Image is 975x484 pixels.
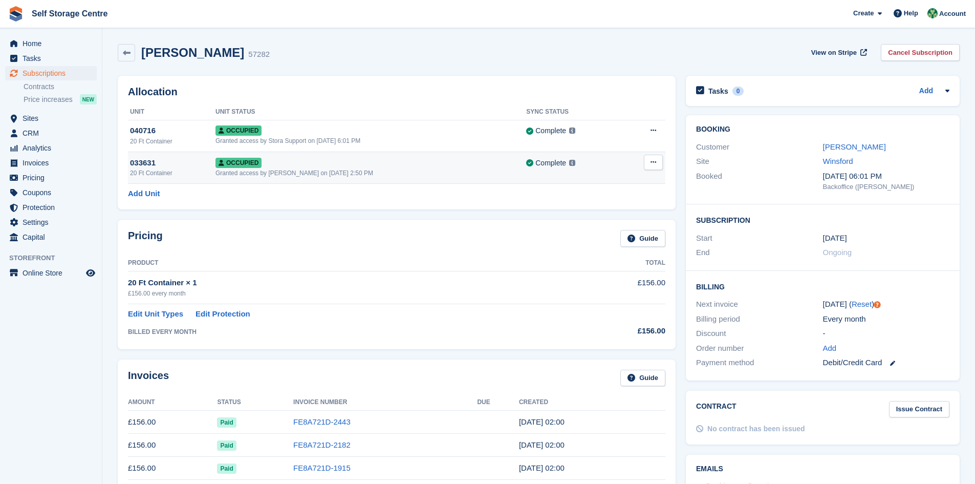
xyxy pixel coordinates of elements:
[24,82,97,92] a: Contracts
[128,370,169,387] h2: Invoices
[128,104,215,120] th: Unit
[128,308,183,320] a: Edit Unit Types
[696,401,736,418] h2: Contract
[217,440,236,451] span: Paid
[904,8,918,18] span: Help
[696,247,822,259] div: End
[823,171,949,182] div: [DATE] 06:01 PM
[130,125,215,137] div: 040716
[811,48,857,58] span: View on Stripe
[807,44,869,61] a: View on Stripe
[196,308,250,320] a: Edit Protection
[217,394,293,411] th: Status
[23,126,84,140] span: CRM
[23,141,84,155] span: Analytics
[927,8,938,18] img: Neil Taylor
[5,266,97,280] a: menu
[128,457,217,480] td: £156.00
[823,157,853,165] a: Winsford
[128,230,163,247] h2: Pricing
[696,156,822,167] div: Site
[128,327,566,336] div: BILLED EVERY MONTH
[5,200,97,215] a: menu
[248,49,270,60] div: 57282
[566,325,665,337] div: £156.00
[80,94,97,104] div: NEW
[566,255,665,271] th: Total
[23,36,84,51] span: Home
[519,417,565,426] time: 2025-08-13 01:00:07 UTC
[535,158,566,169] div: Complete
[566,271,665,304] td: £156.00
[130,169,215,178] div: 20 Ft Container
[519,440,565,449] time: 2025-07-13 01:00:44 UTC
[23,111,84,125] span: Sites
[128,289,566,298] div: £156.00 every month
[852,300,872,308] a: Reset
[519,394,665,411] th: Created
[889,401,949,418] a: Issue Contract
[823,328,949,340] div: -
[696,357,822,369] div: Payment method
[293,464,351,472] a: FE8A721D-1915
[696,313,822,325] div: Billing period
[881,44,960,61] a: Cancel Subscription
[5,230,97,244] a: menu
[23,215,84,229] span: Settings
[128,434,217,457] td: £156.00
[708,87,728,96] h2: Tasks
[939,9,966,19] span: Account
[293,394,477,411] th: Invoice Number
[5,126,97,140] a: menu
[696,233,822,244] div: Start
[696,465,949,473] h2: Emails
[823,182,949,192] div: Backoffice ([PERSON_NAME])
[696,281,949,291] h2: Billing
[23,185,84,200] span: Coupons
[24,94,97,105] a: Price increases NEW
[23,66,84,80] span: Subscriptions
[707,424,805,434] div: No contract has been issued
[519,464,565,472] time: 2025-06-13 01:00:48 UTC
[5,66,97,80] a: menu
[696,125,949,134] h2: Booking
[823,299,949,310] div: [DATE] ( )
[128,411,217,434] td: £156.00
[8,6,24,22] img: stora-icon-8386f47178a22dfd0bd8f6a31ec36ba5ce8667c1dd55bd0f319d3a0aa187defe.svg
[696,171,822,192] div: Booked
[128,255,566,271] th: Product
[23,171,84,185] span: Pricing
[853,8,874,18] span: Create
[215,104,526,120] th: Unit Status
[23,156,84,170] span: Invoices
[823,142,886,151] a: [PERSON_NAME]
[84,267,97,279] a: Preview store
[217,464,236,474] span: Paid
[5,141,97,155] a: menu
[128,188,160,200] a: Add Unit
[141,46,244,59] h2: [PERSON_NAME]
[5,51,97,66] a: menu
[535,125,566,136] div: Complete
[732,87,744,96] div: 0
[128,277,566,289] div: 20 Ft Container × 1
[215,158,262,168] span: Occupied
[130,137,215,146] div: 20 Ft Container
[5,171,97,185] a: menu
[130,157,215,169] div: 033631
[5,36,97,51] a: menu
[293,440,351,449] a: FE8A721D-2182
[919,86,933,97] a: Add
[526,104,623,120] th: Sync Status
[696,141,822,153] div: Customer
[569,128,575,134] img: icon-info-grey-7440780725fd019a000dd9b08b2336e03edf1995a4989e88bcd33f0948082b44.svg
[23,230,84,244] span: Capital
[5,185,97,200] a: menu
[215,169,526,178] div: Granted access by [PERSON_NAME] on [DATE] 2:50 PM
[9,253,102,263] span: Storefront
[696,299,822,310] div: Next invoice
[5,156,97,170] a: menu
[23,51,84,66] span: Tasks
[128,394,217,411] th: Amount
[620,230,665,247] a: Guide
